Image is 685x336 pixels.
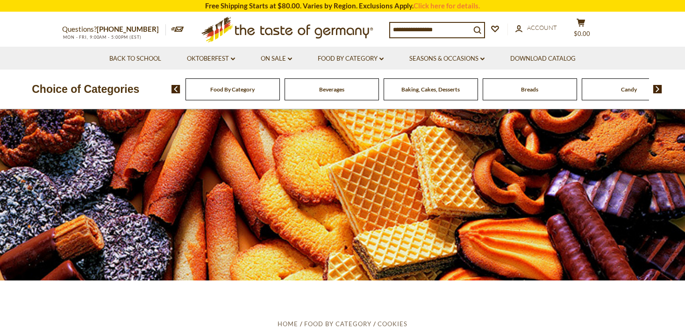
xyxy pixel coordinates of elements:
a: Account [515,23,557,33]
a: On Sale [261,54,292,64]
a: Beverages [319,86,344,93]
a: Download Catalog [510,54,576,64]
a: Food By Category [304,320,371,328]
a: Candy [621,86,637,93]
a: Food By Category [210,86,255,93]
a: Cookies [378,320,407,328]
a: Baking, Cakes, Desserts [401,86,460,93]
a: Seasons & Occasions [409,54,485,64]
a: Home [278,320,298,328]
span: MON - FRI, 9:00AM - 5:00PM (EST) [62,35,142,40]
span: Account [527,24,557,31]
p: Questions? [62,23,166,35]
img: next arrow [653,85,662,93]
span: $0.00 [574,30,590,37]
button: $0.00 [567,18,595,42]
a: Breads [521,86,538,93]
a: [PHONE_NUMBER] [97,25,159,33]
a: Back to School [109,54,161,64]
a: Oktoberfest [187,54,235,64]
a: Click here for details. [414,1,480,10]
a: Food By Category [318,54,384,64]
img: previous arrow [171,85,180,93]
